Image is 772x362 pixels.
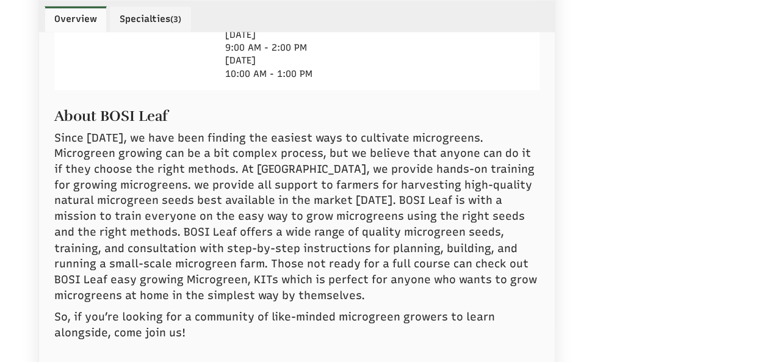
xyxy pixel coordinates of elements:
[170,15,181,24] small: (3)
[54,310,495,339] span: So, if you’re looking for a community of like-minded microgreen growers to learn alongside, come ...
[45,6,107,32] a: Overview
[54,102,540,124] h2: About BOSI Leaf
[110,6,191,32] a: Specialties
[54,131,537,302] span: Since [DATE], we have been finding the easiest ways to cultivate microgreens. Microgreen growing ...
